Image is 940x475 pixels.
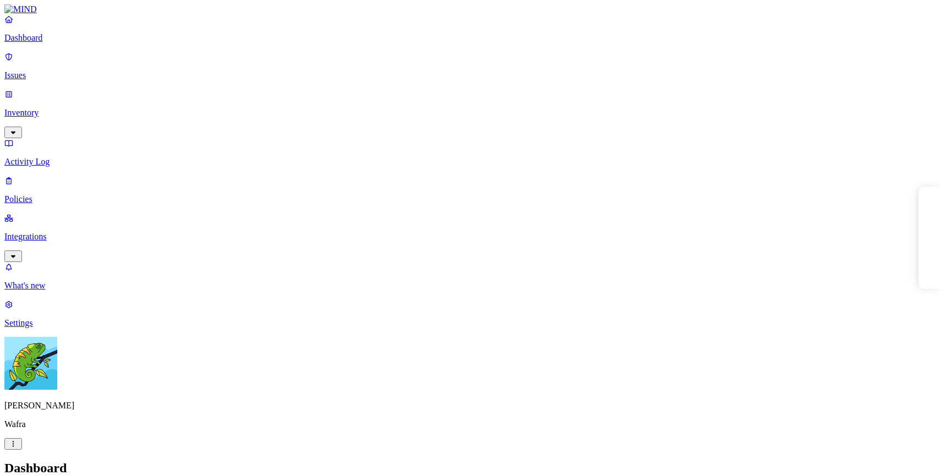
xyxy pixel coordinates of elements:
p: What's new [4,281,936,291]
img: MIND [4,4,37,14]
p: Wafra [4,419,936,429]
a: Dashboard [4,14,936,43]
p: Dashboard [4,33,936,43]
a: What's new [4,262,936,291]
a: Issues [4,52,936,80]
img: Yuval Meshorer [4,337,57,390]
p: Policies [4,194,936,204]
a: MIND [4,4,936,14]
p: Inventory [4,108,936,118]
a: Policies [4,176,936,204]
a: Settings [4,299,936,328]
a: Activity Log [4,138,936,167]
a: Inventory [4,89,936,137]
p: Integrations [4,232,936,242]
p: Activity Log [4,157,936,167]
p: [PERSON_NAME] [4,401,936,411]
p: Settings [4,318,936,328]
a: Integrations [4,213,936,260]
p: Issues [4,70,936,80]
